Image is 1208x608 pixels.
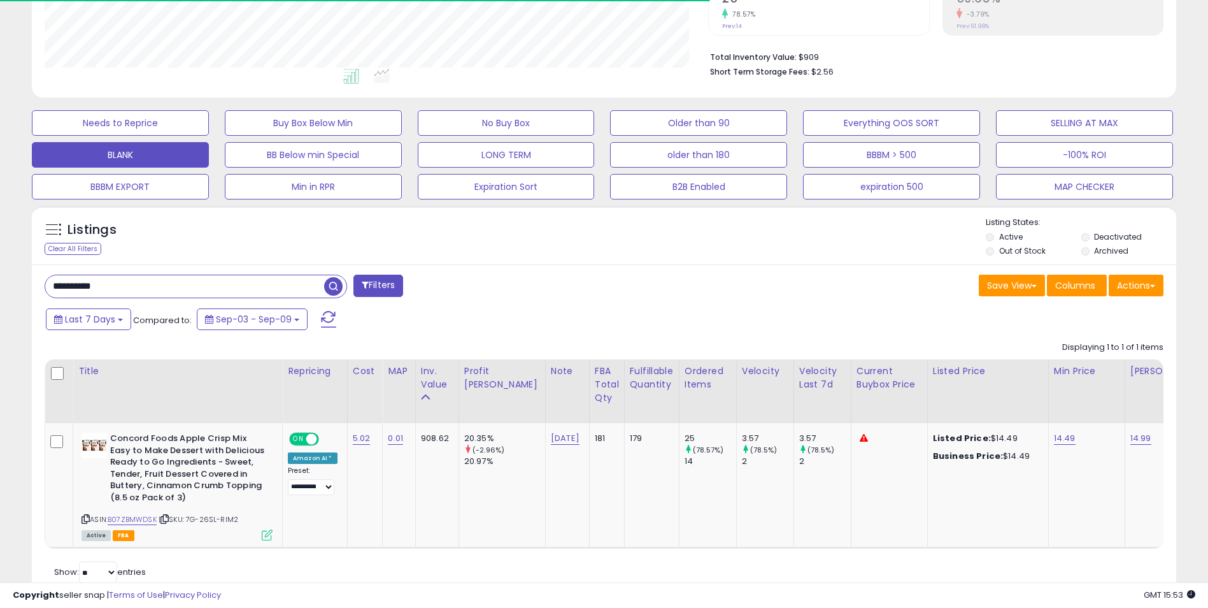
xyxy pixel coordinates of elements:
small: Prev: 61.98% [956,22,989,30]
a: 14.49 [1054,432,1076,445]
small: 78.57% [728,10,755,19]
button: BLANK [32,142,209,168]
div: Preset: [288,467,338,495]
a: 14.99 [1130,432,1151,445]
div: 20.35% [464,433,545,444]
button: Save View [979,275,1045,296]
div: 3.57 [799,433,851,444]
button: Filters [353,275,403,297]
div: 20.97% [464,456,545,467]
span: FBA [113,530,134,541]
button: BBBM > 500 [803,142,980,168]
button: B2B Enabled [610,174,787,199]
div: 908.62 [421,433,449,444]
div: Amazon AI * [288,452,338,464]
a: [DATE] [551,432,579,445]
div: Cost [353,365,378,378]
small: (78.5%) [807,445,834,455]
div: 179 [630,433,669,444]
button: LONG TERM [418,142,595,168]
button: expiration 500 [803,174,980,199]
button: MAP CHECKER [996,174,1173,199]
span: Last 7 Days [65,313,115,326]
label: Active [999,231,1023,242]
div: [PERSON_NAME] [1130,365,1206,378]
div: Note [551,365,584,378]
p: Listing States: [986,217,1176,229]
label: Out of Stock [999,245,1046,256]
button: Min in RPR [225,174,402,199]
button: Expiration Sort [418,174,595,199]
div: 25 [685,433,736,444]
button: Everything OOS SORT [803,110,980,136]
small: -3.79% [962,10,990,19]
button: older than 180 [610,142,787,168]
button: Sep-03 - Sep-09 [197,308,308,330]
a: Terms of Use [109,589,163,601]
div: Inv. value [421,365,453,391]
button: -100% ROI [996,142,1173,168]
div: Title [78,365,277,378]
div: Clear All Filters [45,243,101,255]
div: 3.57 [742,433,793,444]
span: Columns [1055,279,1095,292]
b: Concord Foods Apple Crisp Mix Easy to Make Dessert with Delicious Ready to Go Ingredients - Sweet... [110,433,265,507]
span: All listings currently available for purchase on Amazon [82,530,111,541]
button: Older than 90 [610,110,787,136]
div: $14.49 [933,451,1039,462]
div: $14.49 [933,433,1039,444]
div: 181 [595,433,615,444]
div: Min Price [1054,365,1119,378]
span: Show: entries [54,566,146,578]
span: OFF [317,434,338,445]
a: Privacy Policy [165,589,221,601]
button: BBBM EXPORT [32,174,209,199]
div: Repricing [288,365,342,378]
button: Buy Box Below Min [225,110,402,136]
div: 2 [742,456,793,467]
button: Needs to Reprice [32,110,209,136]
div: Ordered Items [685,365,731,391]
div: Displaying 1 to 1 of 1 items [1062,342,1163,354]
small: Prev: 14 [722,22,742,30]
div: Fulfillable Quantity [630,365,674,391]
button: Actions [1109,275,1163,296]
button: No Buy Box [418,110,595,136]
span: Compared to: [133,314,192,326]
div: Profit [PERSON_NAME] [464,365,540,391]
b: Business Price: [933,450,1003,462]
div: Current Buybox Price [856,365,922,391]
a: 0.01 [388,432,403,445]
button: BB Below min Special [225,142,402,168]
li: $909 [710,48,1154,64]
span: ON [290,434,306,445]
b: Total Inventory Value: [710,52,797,62]
button: Columns [1047,275,1107,296]
h5: Listings [68,221,117,239]
img: 41W4MpiTteL._SL40_.jpg [82,433,107,458]
label: Deactivated [1094,231,1142,242]
div: ASIN: [82,433,273,539]
small: (78.5%) [750,445,777,455]
div: seller snap | | [13,590,221,602]
div: Velocity Last 7d [799,365,846,391]
small: (-2.96%) [473,445,504,455]
b: Short Term Storage Fees: [710,66,809,77]
div: FBA Total Qty [595,365,619,405]
div: Velocity [742,365,788,378]
span: | SKU: 7G-26SL-RIM2 [159,514,238,525]
span: $2.56 [811,66,834,78]
div: Listed Price [933,365,1043,378]
div: 14 [685,456,736,467]
span: 2025-09-17 15:53 GMT [1144,589,1195,601]
label: Archived [1094,245,1128,256]
a: 5.02 [353,432,371,445]
a: B07ZBMWDSK [108,514,157,525]
div: MAP [388,365,409,378]
small: (78.57%) [693,445,723,455]
button: Last 7 Days [46,308,131,330]
button: SELLING AT MAX [996,110,1173,136]
span: Sep-03 - Sep-09 [216,313,292,326]
b: Listed Price: [933,432,991,444]
div: 2 [799,456,851,467]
